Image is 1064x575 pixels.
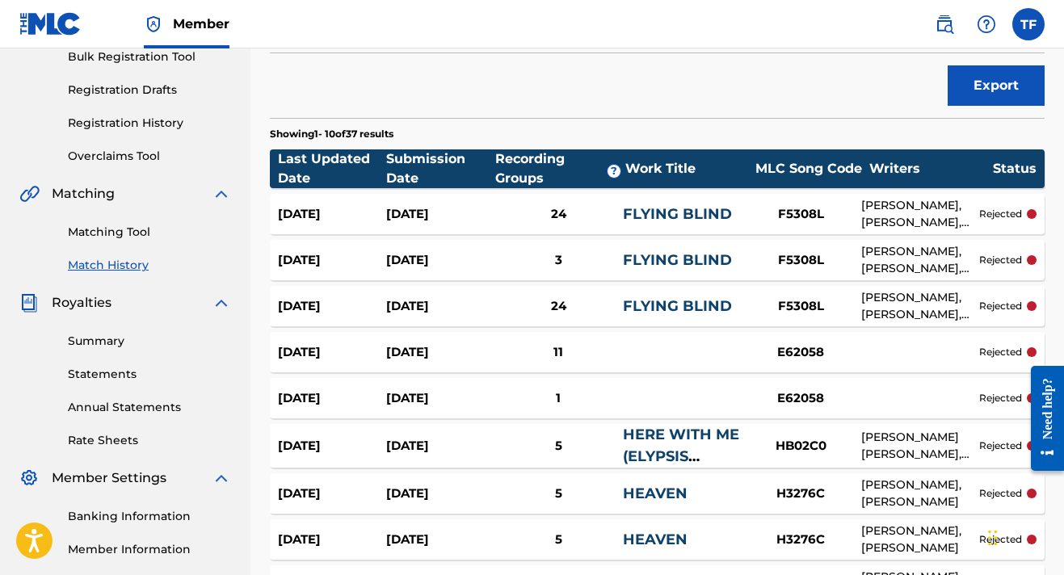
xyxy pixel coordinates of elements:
[386,531,494,549] div: [DATE]
[979,299,1022,313] p: rejected
[68,82,231,99] a: Registration Drafts
[861,243,979,277] div: [PERSON_NAME], [PERSON_NAME], [PERSON_NAME], [PERSON_NAME]
[623,205,732,223] a: FLYING BLIND
[948,65,1045,106] button: Export
[748,159,869,178] div: MLC Song Code
[623,485,688,502] a: HEAVEN
[19,468,39,488] img: Member Settings
[977,15,996,34] img: help
[19,12,82,36] img: MLC Logo
[68,224,231,241] a: Matching Tool
[979,532,1022,547] p: rejected
[19,293,39,313] img: Royalties
[494,485,623,503] div: 5
[386,389,494,408] div: [DATE]
[212,184,231,204] img: expand
[623,426,739,487] a: HERE WITH ME (ELYPSIS REMIX)
[68,508,231,525] a: Banking Information
[68,148,231,165] a: Overclaims Tool
[494,531,623,549] div: 5
[386,251,494,270] div: [DATE]
[988,514,998,562] div: Drag
[979,391,1022,405] p: rejected
[68,115,231,132] a: Registration History
[144,15,163,34] img: Top Rightsholder
[740,437,861,455] div: HB02C0
[494,297,623,316] div: 24
[625,159,748,178] div: Work Title
[740,297,861,316] div: F5308L
[970,8,1003,40] div: Help
[494,251,623,270] div: 3
[993,159,1037,178] div: Status
[68,541,231,558] a: Member Information
[869,159,993,178] div: Writers
[386,297,494,316] div: [DATE]
[608,165,620,178] span: ?
[740,251,861,270] div: F5308L
[68,366,231,383] a: Statements
[386,437,494,455] div: [DATE]
[740,531,861,549] div: H3276C
[494,343,623,362] div: 11
[740,485,861,503] div: H3276C
[740,343,861,362] div: E62058
[623,531,688,548] a: HEAVEN
[495,149,625,188] div: Recording Groups
[861,523,979,556] div: [PERSON_NAME], [PERSON_NAME]
[278,389,386,408] div: [DATE]
[278,297,386,316] div: [DATE]
[979,207,1022,221] p: rejected
[983,497,1064,575] iframe: Chat Widget
[979,439,1022,453] p: rejected
[861,197,979,231] div: [PERSON_NAME], [PERSON_NAME], [PERSON_NAME], [PERSON_NAME]
[935,15,954,34] img: search
[68,48,231,65] a: Bulk Registration Tool
[861,289,979,323] div: [PERSON_NAME], [PERSON_NAME], [PERSON_NAME], [PERSON_NAME]
[278,205,386,224] div: [DATE]
[270,127,393,141] p: Showing 1 - 10 of 37 results
[68,399,231,416] a: Annual Statements
[386,149,494,188] div: Submission Date
[386,485,494,503] div: [DATE]
[52,184,115,204] span: Matching
[979,486,1022,501] p: rejected
[494,437,623,455] div: 5
[68,333,231,350] a: Summary
[19,184,40,204] img: Matching
[68,432,231,449] a: Rate Sheets
[979,253,1022,267] p: rejected
[494,205,623,224] div: 24
[278,437,386,455] div: [DATE]
[494,389,623,408] div: 1
[979,345,1022,359] p: rejected
[623,251,732,269] a: FLYING BLIND
[278,485,386,503] div: [DATE]
[173,15,229,33] span: Member
[212,293,231,313] img: expand
[861,476,979,510] div: [PERSON_NAME], [PERSON_NAME]
[386,205,494,224] div: [DATE]
[278,251,386,270] div: [DATE]
[278,531,386,549] div: [DATE]
[623,297,732,315] a: FLYING BLIND
[1012,8,1045,40] div: User Menu
[212,468,231,488] img: expand
[1019,349,1064,487] iframe: Resource Center
[740,205,861,224] div: F5308L
[740,389,861,408] div: E62058
[928,8,961,40] a: Public Search
[52,293,111,313] span: Royalties
[278,149,386,188] div: Last Updated Date
[52,468,166,488] span: Member Settings
[278,343,386,362] div: [DATE]
[861,429,979,463] div: [PERSON_NAME] [PERSON_NAME], [PERSON_NAME]
[68,257,231,274] a: Match History
[386,343,494,362] div: [DATE]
